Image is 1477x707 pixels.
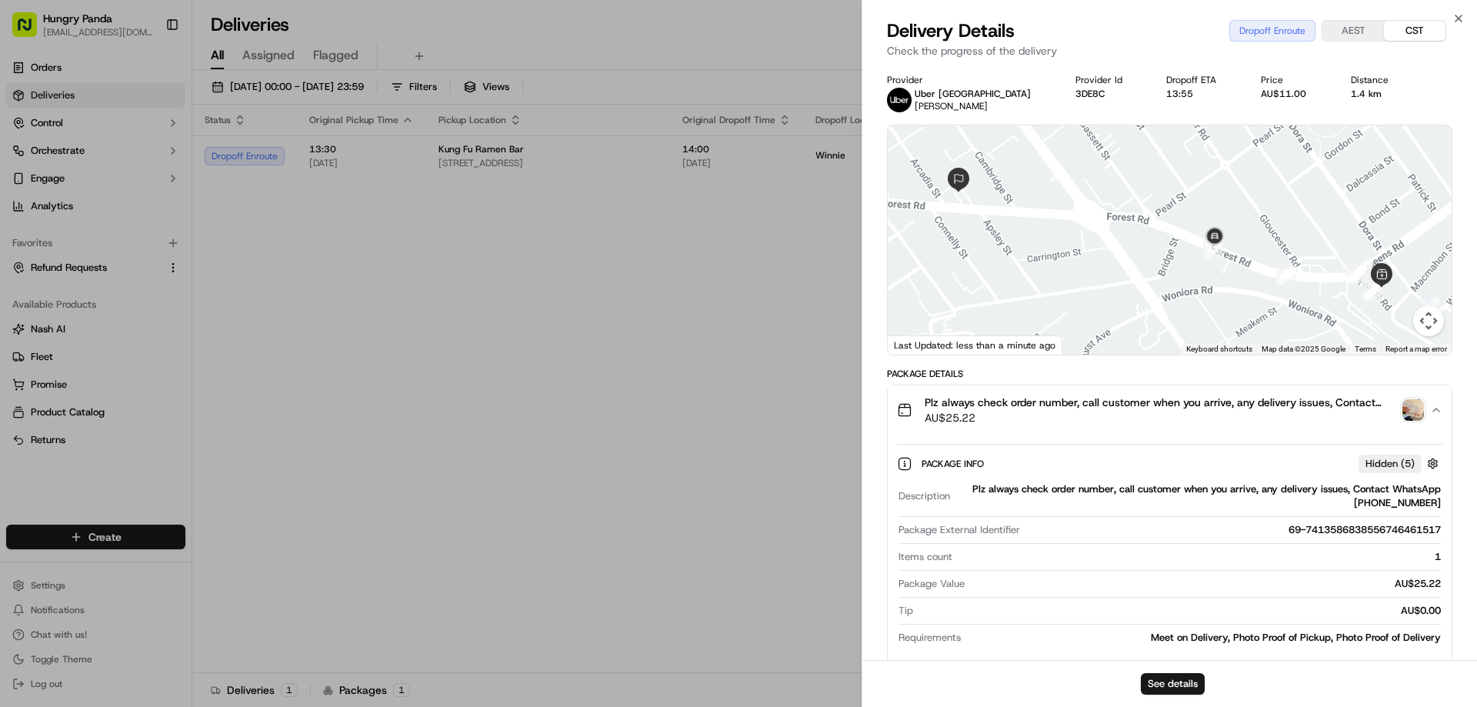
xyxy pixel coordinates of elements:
button: Map camera controls [1413,305,1444,336]
span: AU$25.22 [925,410,1396,425]
button: Start new chat [262,152,280,170]
p: Uber [GEOGRAPHIC_DATA] [915,88,1031,100]
div: 8 [1364,281,1384,301]
img: 1736555255976-a54dd68f-1ca7-489b-9aae-adbdc363a1c4 [31,281,43,293]
span: [PERSON_NAME] [915,100,988,112]
img: Google [892,335,942,355]
div: AU$0.00 [919,604,1441,618]
span: 8月27日 [136,280,172,292]
span: Knowledge Base [31,344,118,359]
div: AU$25.22 [971,577,1441,591]
img: 8016278978528_b943e370aa5ada12b00a_72.png [32,147,60,175]
div: We're available if you need us! [69,162,212,175]
span: Package Value [899,577,965,591]
button: Plz always check order number, call customer when you arrive, any delivery issues, Contact WhatsA... [888,385,1452,435]
button: AEST [1322,21,1384,41]
span: Description [899,489,950,503]
div: Plz always check order number, call customer when you arrive, any delivery issues, Contact WhatsA... [888,435,1452,672]
div: 11 [1347,264,1367,284]
button: 3DE8C [1075,88,1105,100]
input: Got a question? Start typing here... [40,99,277,115]
div: 12 [1276,265,1296,285]
span: 9月17日 [59,238,95,251]
span: API Documentation [145,344,247,359]
img: uber-new-logo.jpeg [887,88,912,112]
span: Items count [899,550,952,564]
div: Plz always check order number, call customer when you arrive, any delivery issues, Contact WhatsA... [956,482,1441,510]
div: Distance [1351,74,1409,86]
div: Start new chat [69,147,252,162]
div: 9 [1353,259,1373,279]
button: See details [1141,673,1205,695]
a: Report a map error [1385,345,1447,353]
span: Requirements [899,631,961,645]
div: Dropoff ETA [1166,74,1236,86]
div: Price [1261,74,1326,86]
img: Nash [15,15,46,46]
a: Open this area in Google Maps (opens a new window) [892,335,942,355]
span: [PERSON_NAME] [48,280,125,292]
span: Delivery Details [887,18,1015,43]
span: Tip [899,604,913,618]
button: CST [1384,21,1445,41]
div: Meet on Delivery, Photo Proof of Pickup, Photo Proof of Delivery [967,631,1441,645]
span: • [128,280,133,292]
div: 13:55 [1166,88,1236,100]
span: Package Info [922,458,987,470]
div: Past conversations [15,200,103,212]
button: Hidden (5) [1359,454,1442,473]
div: Package Details [887,368,1452,380]
span: • [51,238,56,251]
img: Asif Zaman Khan [15,265,40,290]
div: 6 [1419,298,1439,318]
div: 1.4 km [1351,88,1409,100]
p: Check the progress of the delivery [887,43,1452,58]
a: 📗Knowledge Base [9,338,124,365]
a: Terms (opens in new tab) [1355,345,1376,353]
span: Pylon [153,382,186,393]
div: Provider [887,74,1051,86]
div: Provider Id [1075,74,1142,86]
p: Welcome 👋 [15,62,280,86]
div: 7 [1362,278,1382,298]
img: 1736555255976-a54dd68f-1ca7-489b-9aae-adbdc363a1c4 [15,147,43,175]
img: photo_proof_of_pickup image [1402,399,1424,421]
div: 💻 [130,345,142,358]
button: Keyboard shortcuts [1186,344,1252,355]
div: 📗 [15,345,28,358]
span: Hidden ( 5 ) [1365,457,1415,471]
a: 💻API Documentation [124,338,253,365]
div: 1 [959,550,1441,564]
span: Plz always check order number, call customer when you arrive, any delivery issues, Contact WhatsA... [925,395,1396,410]
div: Last Updated: less than a minute ago [888,335,1062,355]
div: AU$11.00 [1261,88,1326,100]
a: Powered byPylon [108,381,186,393]
span: Package External Identifier [899,523,1020,537]
span: Map data ©2025 Google [1262,345,1345,353]
div: 10 [1352,261,1372,281]
div: 13 [1203,239,1223,259]
div: 69-7413586838556746461517 [1026,523,1441,537]
button: See all [238,197,280,215]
